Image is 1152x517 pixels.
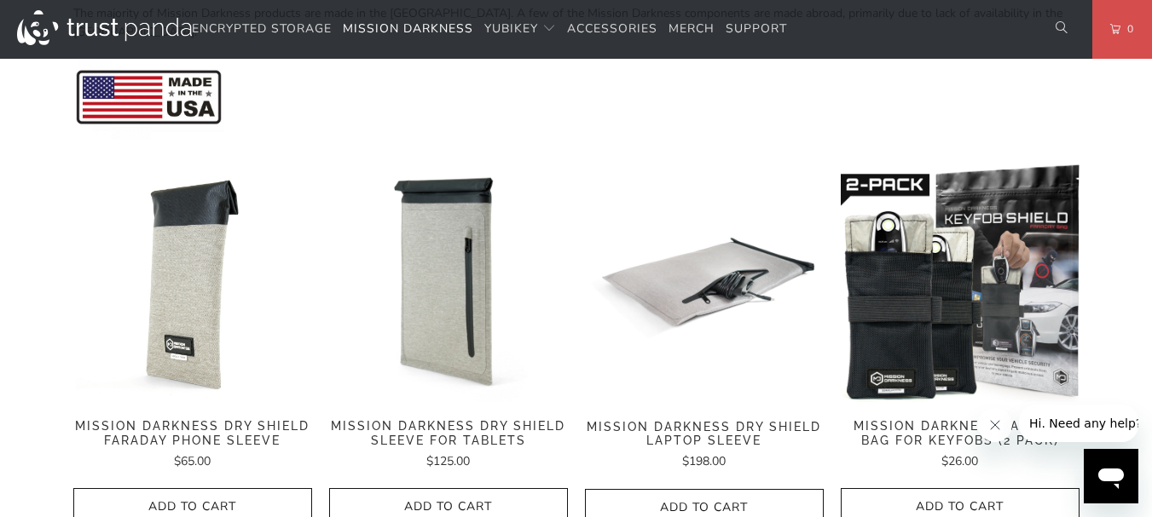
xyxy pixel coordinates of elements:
a: Accessories [567,9,657,49]
span: Add to Cart [91,500,294,514]
span: Mission Darkness [343,20,473,37]
span: Add to Cart [859,500,1062,514]
a: Encrypted Storage [192,9,332,49]
a: Mission Darkness Dry Shield Laptop Sleeve Mission Darkness Dry Shield Laptop Sleeve [585,164,824,402]
a: Mission Darkness Dry Shield Sleeve For Tablets Mission Darkness Dry Shield Sleeve For Tablets [329,164,568,402]
span: Merch [669,20,715,37]
span: $26.00 [941,453,978,469]
img: Mission Darkness Faraday Bag for Keyfobs (2 pack) [841,164,1080,402]
a: Mission Darkness Faraday Bag for Keyfobs (2 pack) Mission Darkness Faraday Bag for Keyfobs (2 pack) [841,164,1080,402]
a: Mission Darkness Dry Shield Faraday Phone Sleeve - Trust Panda Mission Darkness Dry Shield Farada... [73,164,312,402]
span: Encrypted Storage [192,20,332,37]
img: Mission Darkness Dry Shield Faraday Phone Sleeve - Trust Panda [73,164,312,402]
span: Hi. Need any help? [10,12,123,26]
iframe: Message from company [1019,405,1138,442]
span: $125.00 [426,453,470,469]
a: Mission Darkness [343,9,473,49]
span: $65.00 [174,453,211,469]
span: Support [726,20,787,37]
span: Mission Darkness Dry Shield Faraday Phone Sleeve [73,419,312,448]
a: Mission Darkness Dry Shield Laptop Sleeve $198.00 [585,420,824,472]
span: 0 [1120,20,1134,38]
span: $198.00 [682,453,726,469]
a: Mission Darkness Dry Shield Sleeve For Tablets $125.00 [329,419,568,471]
a: Mission Darkness Faraday Bag for Keyfobs (2 pack) $26.00 [841,419,1080,471]
span: Add to Cart [347,500,550,514]
img: Mission Darkness Dry Shield Laptop Sleeve [585,164,824,402]
nav: Translation missing: en.navigation.header.main_nav [192,9,787,49]
a: Support [726,9,787,49]
a: Mission Darkness Dry Shield Faraday Phone Sleeve $65.00 [73,419,312,471]
iframe: Button to launch messaging window [1084,449,1138,503]
a: Merch [669,9,715,49]
span: Mission Darkness Dry Shield Laptop Sleeve [585,420,824,449]
span: Accessories [567,20,657,37]
span: Add to Cart [603,501,806,515]
span: Mission Darkness Dry Shield Sleeve For Tablets [329,419,568,448]
img: Trust Panda Australia [17,10,192,45]
span: Mission Darkness Faraday Bag for Keyfobs (2 pack) [841,419,1080,448]
summary: YubiKey [484,9,556,49]
span: YubiKey [484,20,538,37]
img: Mission Darkness Dry Shield Sleeve For Tablets [329,164,568,402]
iframe: Close message [978,408,1012,442]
